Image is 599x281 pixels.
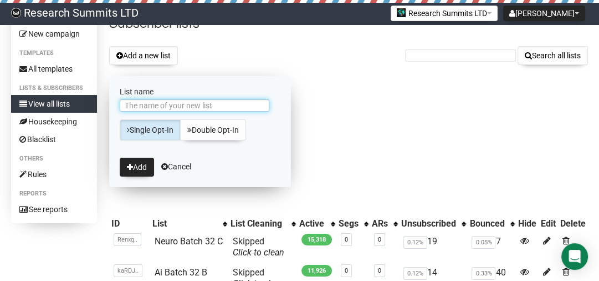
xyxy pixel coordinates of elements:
button: Add [120,158,154,177]
a: Neuro Batch 32 C [155,236,223,247]
span: 0.33% [472,267,495,280]
th: Segs: No sort applied, activate to apply an ascending sort [336,216,370,232]
button: [PERSON_NAME] [503,6,585,21]
div: List Cleaning [231,218,286,229]
div: List [152,218,217,229]
span: 11,926 [301,265,332,277]
th: Hide: No sort applied, sorting is disabled [516,216,539,232]
div: Delete [560,218,586,229]
button: Add a new list [109,46,178,65]
td: 7 [467,232,515,263]
button: Search all lists [518,46,588,65]
div: Active [299,218,325,229]
a: Cancel [161,162,191,171]
span: Renxq.. [114,233,141,246]
span: 15,318 [301,234,332,245]
label: List name [120,87,280,97]
a: Ai Batch 32 B [155,267,207,278]
div: Open Intercom Messenger [561,243,588,270]
th: List: No sort applied, activate to apply an ascending sort [150,216,228,232]
a: Blacklist [11,131,97,148]
div: Edit [541,218,556,229]
button: Research Summits LTD [391,6,498,21]
div: Segs [339,218,359,229]
div: Unsubscribed [401,218,456,229]
a: 0 [378,267,381,274]
th: ARs: No sort applied, activate to apply an ascending sort [370,216,399,232]
li: Lists & subscribers [11,82,97,95]
div: ARs [372,218,388,229]
li: Templates [11,47,97,60]
a: Click to clean [233,247,284,258]
a: Double Opt-In [180,119,246,140]
li: Others [11,152,97,165]
span: 0.12% [403,267,427,280]
div: ID [111,218,148,229]
span: 0.05% [472,236,495,249]
a: Rules [11,165,97,183]
div: Hide [518,218,536,229]
th: Bounced: No sort applied, activate to apply an ascending sort [467,216,515,232]
a: New campaign [11,25,97,43]
a: All templates [11,60,97,78]
img: 2.jpg [397,8,406,17]
th: Active: No sort applied, activate to apply an ascending sort [297,216,336,232]
a: See reports [11,200,97,218]
a: View all lists [11,95,97,113]
th: ID: No sort applied, sorting is disabled [109,216,150,232]
div: Bounced [469,218,504,229]
a: 0 [345,267,348,274]
span: 0.12% [403,236,427,249]
th: Edit: No sort applied, sorting is disabled [539,216,558,232]
a: 0 [378,236,381,243]
li: Reports [11,187,97,200]
a: Housekeeping [11,113,97,131]
span: Skipped [233,236,284,258]
th: List Cleaning: No sort applied, activate to apply an ascending sort [228,216,297,232]
a: Single Opt-In [120,119,181,140]
td: 19 [399,232,467,263]
th: Unsubscribed: No sort applied, activate to apply an ascending sort [399,216,467,232]
input: The name of your new list [120,99,269,112]
img: bccbfd5974049ef095ce3c15df0eef5a [11,8,21,18]
th: Delete: No sort applied, sorting is disabled [558,216,588,232]
a: 0 [345,236,348,243]
span: kaRDJ.. [114,264,142,277]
